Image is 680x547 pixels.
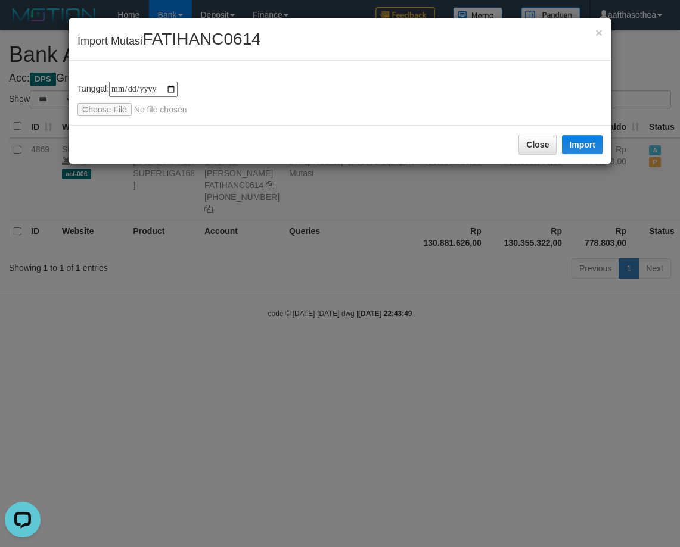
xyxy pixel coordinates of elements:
[77,35,261,47] span: Import Mutasi
[142,30,261,48] span: FATIHANC0614
[562,135,603,154] button: Import
[595,26,603,39] button: Close
[518,135,557,155] button: Close
[595,26,603,39] span: ×
[77,82,603,116] div: Tanggal:
[5,5,41,40] button: Open LiveChat chat widget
